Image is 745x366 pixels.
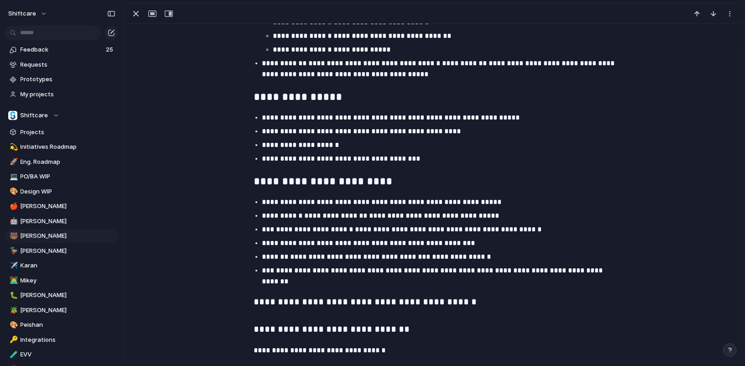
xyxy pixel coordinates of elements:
span: [PERSON_NAME] [21,246,115,256]
a: 🪴[PERSON_NAME] [5,303,119,317]
a: 🧪EVV [5,348,119,361]
span: Design WIP [21,187,115,196]
button: 🔑 [8,335,17,345]
a: 💻PO/BA WIP [5,170,119,183]
button: 🍎 [8,202,17,211]
button: 💻 [8,172,17,181]
div: 💻 [10,172,16,182]
div: 💫 [10,142,16,152]
a: 🚀Eng. Roadmap [5,155,119,169]
button: 🦆 [8,246,17,256]
a: 🐛[PERSON_NAME] [5,288,119,302]
span: Feedback [21,45,103,54]
span: Prototypes [21,75,115,84]
span: My projects [21,90,115,99]
span: Requests [21,60,115,69]
span: Eng. Roadmap [21,157,115,167]
div: 🔑 [10,335,16,345]
div: 🦆 [10,246,16,256]
div: 👨‍💻 [10,275,16,286]
span: EVV [21,350,115,359]
a: 🎨Peishan [5,318,119,332]
button: 🐻 [8,231,17,241]
span: shiftcare [8,9,36,18]
span: Shiftcare [21,111,48,120]
span: Mikey [21,276,115,285]
a: 🎨Design WIP [5,185,119,199]
a: 👨‍💻Mikey [5,274,119,288]
div: 🐛 [10,290,16,301]
div: 🐻 [10,231,16,241]
div: 🪴 [10,305,16,315]
a: 🤖[PERSON_NAME] [5,214,119,228]
button: shiftcare [4,6,52,21]
div: 🎨 [10,186,16,197]
span: Integrations [21,335,115,345]
span: [PERSON_NAME] [21,231,115,241]
button: 🎨 [8,187,17,196]
span: Initiatives Roadmap [21,142,115,152]
a: My projects [5,88,119,101]
button: ✈️ [8,261,17,270]
span: [PERSON_NAME] [21,217,115,226]
a: 🍎[PERSON_NAME] [5,199,119,213]
button: 🧪 [8,350,17,359]
button: 🎨 [8,320,17,329]
span: PO/BA WIP [21,172,115,181]
div: 🤖 [10,216,16,226]
a: Projects [5,125,119,139]
a: 🦆[PERSON_NAME] [5,244,119,258]
div: 🧪 [10,350,16,360]
a: 💫Initiatives Roadmap [5,140,119,154]
a: Feedback25 [5,43,119,57]
button: 🤖 [8,217,17,226]
div: 🚀 [10,157,16,167]
a: ✈️Karan [5,259,119,272]
div: 🎨 [10,320,16,330]
button: 🚀 [8,157,17,167]
a: Requests [5,58,119,72]
div: 🍎 [10,201,16,212]
button: 🪴 [8,306,17,315]
a: 🔑Integrations [5,333,119,347]
button: 💫 [8,142,17,152]
div: ✈️ [10,261,16,271]
span: 25 [106,45,115,54]
span: Peishan [21,320,115,329]
button: 🐛 [8,291,17,300]
a: Prototypes [5,73,119,86]
span: [PERSON_NAME] [21,202,115,211]
span: [PERSON_NAME] [21,291,115,300]
button: 👨‍💻 [8,276,17,285]
span: Projects [21,128,115,137]
button: Shiftcare [5,109,119,122]
a: 🐻[PERSON_NAME] [5,229,119,243]
span: [PERSON_NAME] [21,306,115,315]
span: Karan [21,261,115,270]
